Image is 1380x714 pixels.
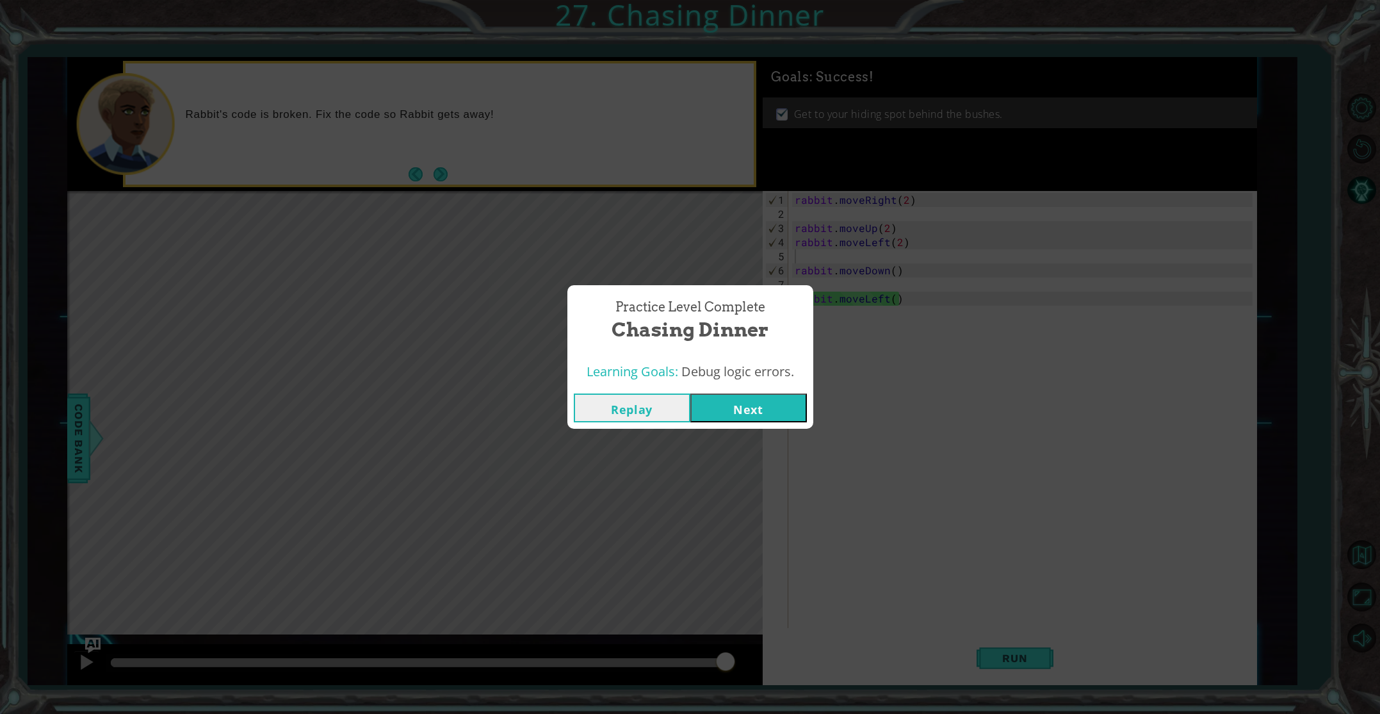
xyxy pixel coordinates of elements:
[690,394,807,422] button: Next
[587,363,678,380] span: Learning Goals:
[612,316,768,344] span: Chasing Dinner
[574,394,690,422] button: Replay
[681,363,794,380] span: Debug logic errors.
[615,298,765,317] span: Practice Level Complete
